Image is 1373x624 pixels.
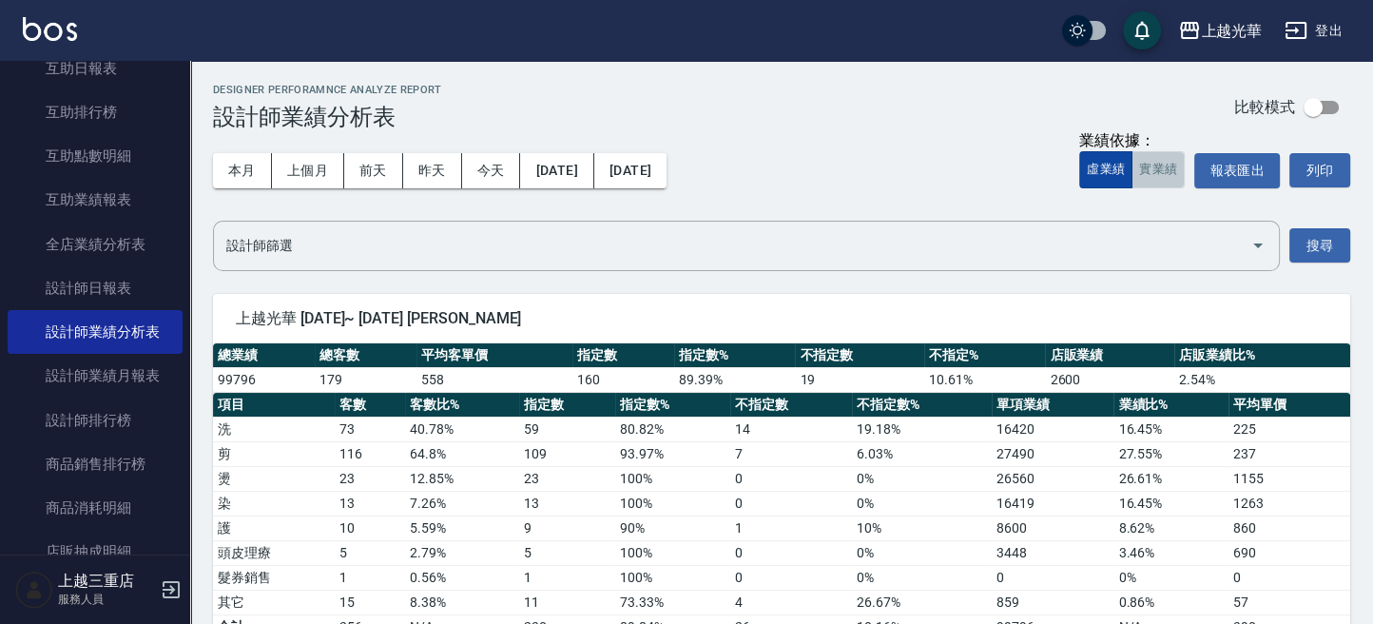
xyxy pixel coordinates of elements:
a: 互助日報表 [8,47,183,90]
a: 互助業績報表 [8,178,183,222]
th: 不指定% [924,343,1045,368]
td: 109 [519,441,615,466]
td: 116 [335,441,405,466]
td: 16419 [992,491,1113,516]
td: 93.97 % [615,441,729,466]
td: 100 % [615,491,729,516]
td: 其它 [213,590,335,614]
td: 10 % [852,516,993,540]
td: 0.86 % [1113,590,1228,614]
div: 業績依據： [1079,131,1185,151]
th: 總客數 [315,343,416,368]
td: 0 [1228,565,1350,590]
td: 23 [519,466,615,491]
td: 237 [1228,441,1350,466]
td: 0 [992,565,1113,590]
td: 16.45 % [1113,417,1228,441]
button: Open [1243,230,1273,261]
td: 99796 [213,367,315,392]
td: 11 [519,590,615,614]
td: 19.18 % [852,417,993,441]
p: 比較模式 [1234,97,1295,117]
td: 10.61 % [924,367,1045,392]
td: 23 [335,466,405,491]
th: 平均客單價 [416,343,572,368]
th: 客數 [335,393,405,418]
a: 設計師業績分析表 [8,310,183,354]
td: 0 % [852,540,993,565]
th: 指定數 [519,393,615,418]
td: 0 [730,540,852,565]
td: 40.78 % [405,417,519,441]
td: 558 [416,367,572,392]
td: 2600 [1045,367,1174,392]
td: 16420 [992,417,1113,441]
td: 3448 [992,540,1113,565]
td: 8.38 % [405,590,519,614]
td: 1 [730,516,852,540]
a: 設計師排行榜 [8,399,183,442]
button: 昨天 [403,153,462,188]
td: 64.8 % [405,441,519,466]
span: 上越光華 [DATE]~ [DATE] [PERSON_NAME] [236,309,1327,328]
td: 1 [335,565,405,590]
button: [DATE] [520,153,593,188]
td: 27.55 % [1113,441,1228,466]
button: 登出 [1277,13,1350,49]
button: 今天 [462,153,521,188]
td: 8600 [992,516,1113,540]
td: 100 % [615,565,729,590]
td: 4 [730,590,852,614]
td: 燙 [213,466,335,491]
td: 頭皮理療 [213,540,335,565]
td: 護 [213,516,335,540]
a: 互助點數明細 [8,134,183,178]
td: 26.61 % [1113,466,1228,491]
td: 859 [992,590,1113,614]
h3: 設計師業績分析表 [213,104,442,130]
a: 設計師日報表 [8,266,183,310]
td: 100 % [615,540,729,565]
td: 12.85 % [405,466,519,491]
td: 0 [730,565,852,590]
td: 26560 [992,466,1113,491]
button: 實業績 [1131,151,1185,188]
td: 59 [519,417,615,441]
td: 89.39 % [674,367,795,392]
button: save [1123,11,1161,49]
td: 髮券銷售 [213,565,335,590]
td: 100 % [615,466,729,491]
th: 項目 [213,393,335,418]
a: 商品消耗明細 [8,486,183,530]
td: 5.59 % [405,516,519,540]
a: 設計師業績月報表 [8,354,183,398]
td: 225 [1228,417,1350,441]
td: 73 [335,417,405,441]
button: 上越光華 [1170,11,1269,50]
td: 0 % [1113,565,1228,590]
div: 上越光華 [1201,19,1262,43]
td: 0 % [852,466,993,491]
th: 店販業績 [1045,343,1174,368]
a: 全店業績分析表 [8,223,183,266]
th: 店販業績比% [1174,343,1350,368]
button: [DATE] [594,153,667,188]
td: 2.54 % [1174,367,1350,392]
th: 指定數% [615,393,729,418]
td: 26.67 % [852,590,993,614]
td: 6.03 % [852,441,993,466]
h2: Designer Perforamnce Analyze Report [213,84,442,96]
td: 19 [795,367,924,392]
td: 剪 [213,441,335,466]
button: 前天 [344,153,403,188]
th: 總業績 [213,343,315,368]
p: 服務人員 [58,591,155,608]
td: 57 [1228,590,1350,614]
td: 0.56 % [405,565,519,590]
td: 15 [335,590,405,614]
td: 1155 [1228,466,1350,491]
td: 160 [572,367,674,392]
td: 179 [315,367,416,392]
td: 1263 [1228,491,1350,516]
td: 13 [519,491,615,516]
